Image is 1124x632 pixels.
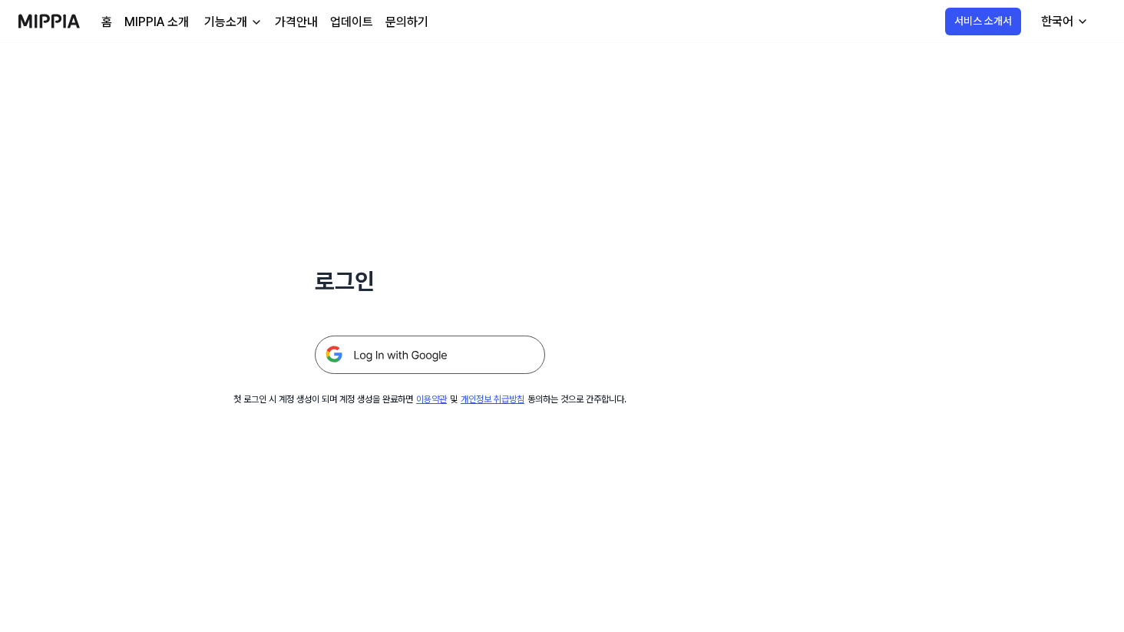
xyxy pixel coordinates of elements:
[250,16,263,28] img: down
[461,394,524,405] a: 개인정보 취급방침
[124,13,189,31] a: MIPPIA 소개
[945,8,1021,35] button: 서비스 소개서
[1038,12,1076,31] div: 한국어
[416,394,447,405] a: 이용약관
[330,13,373,31] a: 업데이트
[385,13,428,31] a: 문의하기
[275,13,318,31] a: 가격안내
[101,13,112,31] a: 홈
[201,13,250,31] div: 기능소개
[315,264,545,299] h1: 로그인
[233,392,626,406] div: 첫 로그인 시 계정 생성이 되며 계정 생성을 완료하면 및 동의하는 것으로 간주합니다.
[315,336,545,374] img: 구글 로그인 버튼
[1029,6,1098,37] button: 한국어
[201,13,263,31] button: 기능소개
